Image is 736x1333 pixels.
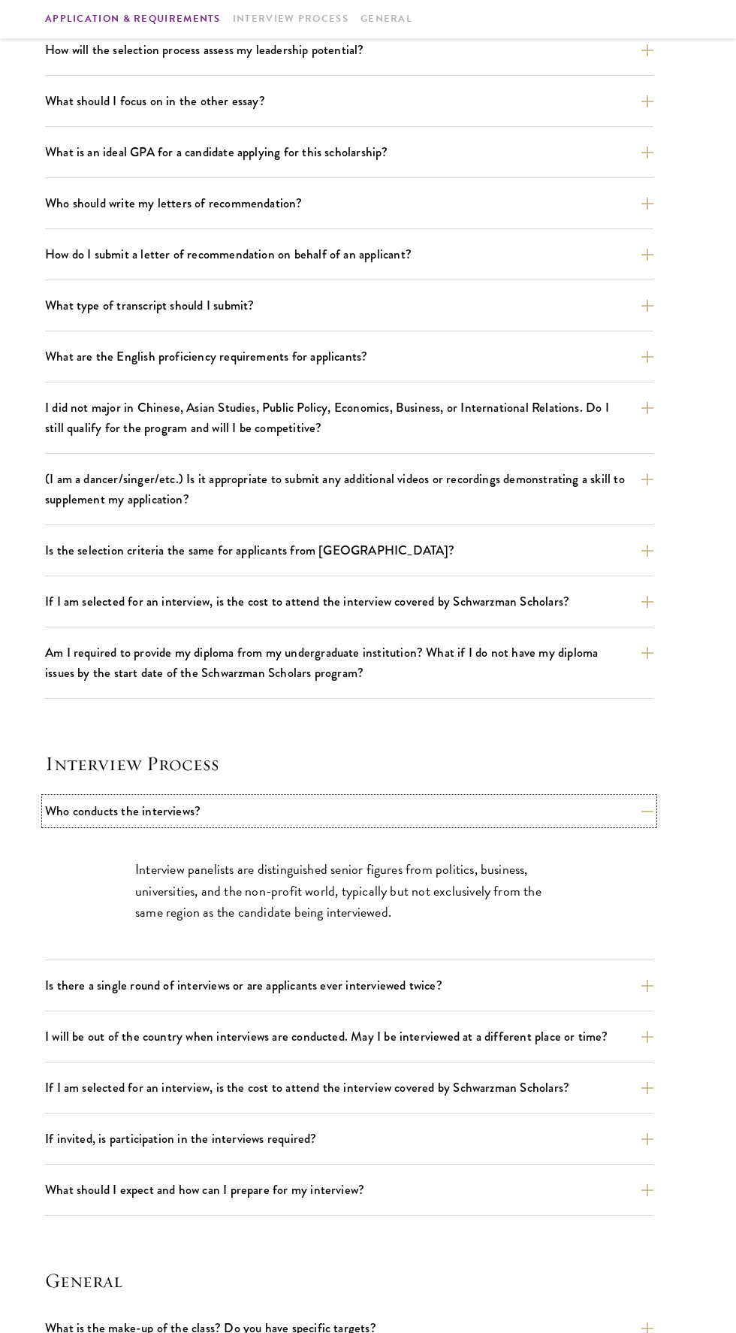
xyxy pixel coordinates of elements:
button: I did not major in Chinese, Asian Studies, Public Policy, Economics, Business, or International R... [45,394,653,441]
button: Is there a single round of interviews or are applicants ever interviewed twice? [45,972,653,999]
button: What are the English proficiency requirements for applicants? [45,343,653,370]
button: What should I focus on in the other essay? [45,88,653,114]
button: What is an ideal GPA for a candidate applying for this scholarship? [45,139,653,165]
button: How will the selection process assess my leadership potential? [45,37,653,63]
button: Who conducts the interviews? [45,798,653,824]
button: Is the selection criteria the same for applicants from [GEOGRAPHIC_DATA]? [45,537,653,564]
a: Interview Process [233,11,348,27]
button: Who should write my letters of recommendation? [45,190,653,216]
button: If invited, is participation in the interviews required? [45,1126,653,1152]
button: (I am a dancer/singer/etc.) Is it appropriate to submit any additional videos or recordings demon... [45,466,653,512]
button: If I am selected for an interview, is the cost to attend the interview covered by Schwarzman Scho... [45,1075,653,1101]
button: What type of transcript should I submit? [45,292,653,319]
a: Application & Requirements [45,11,221,27]
h4: Interview Process [45,751,691,775]
button: I will be out of the country when interviews are conducted. May I be interviewed at a different p... [45,1023,653,1050]
button: What should I expect and how can I prepare for my interview? [45,1177,653,1203]
p: Interview panelists are distinguished senior figures from politics, business, universities, and t... [135,859,563,922]
button: Am I required to provide my diploma from my undergraduate institution? What if I do not have my d... [45,639,653,686]
h4: General [45,1268,691,1292]
button: If I am selected for an interview, is the cost to attend the interview covered by Schwarzman Scho... [45,588,653,615]
button: How do I submit a letter of recommendation on behalf of an applicant? [45,241,653,268]
a: General [360,11,412,27]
